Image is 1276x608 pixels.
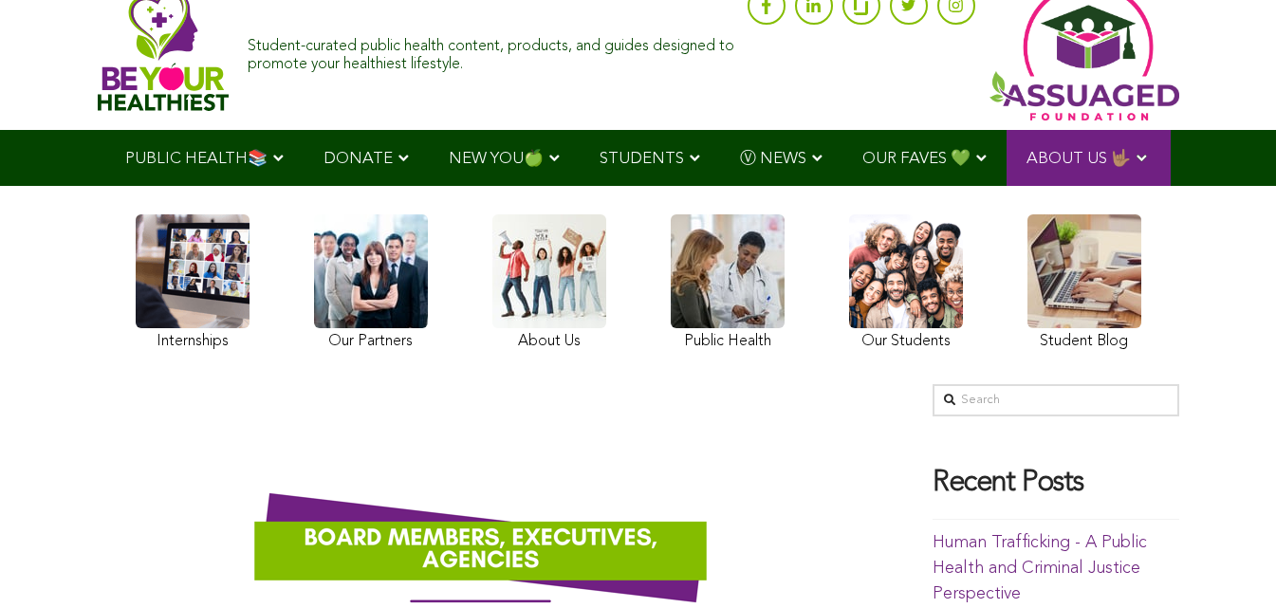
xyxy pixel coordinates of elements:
[449,151,544,167] span: NEW YOU🍏
[324,151,393,167] span: DONATE
[933,468,1179,500] h4: Recent Posts
[248,28,737,74] div: Student-curated public health content, products, and guides designed to promote your healthiest l...
[740,151,806,167] span: Ⓥ NEWS
[98,130,1179,186] div: Navigation Menu
[125,151,268,167] span: PUBLIC HEALTH📚
[933,534,1147,602] a: Human Trafficking - A Public Health and Criminal Justice Perspective
[1026,151,1131,167] span: ABOUT US 🤟🏽
[933,384,1179,416] input: Search
[1181,517,1276,608] iframe: Chat Widget
[600,151,684,167] span: STUDENTS
[862,151,971,167] span: OUR FAVES 💚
